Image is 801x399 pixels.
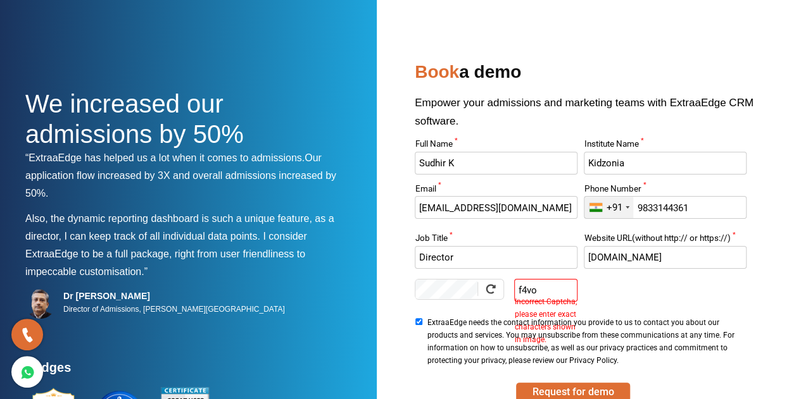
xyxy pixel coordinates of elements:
[415,140,577,152] label: Full Name
[415,152,577,175] input: Enter Full Name
[63,302,285,317] p: Director of Admissions, [PERSON_NAME][GEOGRAPHIC_DATA]
[427,316,742,367] span: ExtraaEdge needs the contact information you provide to us to contact you about our products and ...
[63,290,285,302] h5: Dr [PERSON_NAME]
[415,318,423,325] input: ExtraaEdge needs the contact information you provide to us to contact you about our products and ...
[606,202,622,214] div: +91
[415,185,577,197] label: Email
[25,152,336,199] span: Our application flow increased by 3X and overall admissions increased by 50%.
[514,279,577,302] input: Enter Text
[415,246,577,269] input: Enter Job Title
[415,62,459,82] span: Book
[584,140,746,152] label: Institute Name
[584,234,746,246] label: Website URL(without http:// or https://)
[25,90,244,148] span: We increased our admissions by 50%
[514,293,577,297] label: Incorrect Captcha, please enter exact characters shown in image.
[415,57,776,94] h2: a demo
[25,360,348,383] h4: Badges
[25,152,305,163] span: “ExtraaEdge has helped us a lot when it comes to admissions.
[584,185,746,197] label: Phone Number
[415,234,577,246] label: Job Title
[584,196,746,219] input: Enter Phone Number
[25,213,334,242] span: Also, the dynamic reporting dashboard is such a unique feature, as a director, I can keep track o...
[415,94,776,140] p: Empower your admissions and marketing teams with ExtraaEdge CRM software.
[584,246,746,269] input: Enter Website URL
[25,231,307,277] span: I consider ExtraaEdge to be a full package, right from user friendliness to impeccable customisat...
[415,196,577,219] input: Enter Email
[584,152,746,175] input: Enter Institute Name
[584,197,633,218] div: India (भारत): +91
